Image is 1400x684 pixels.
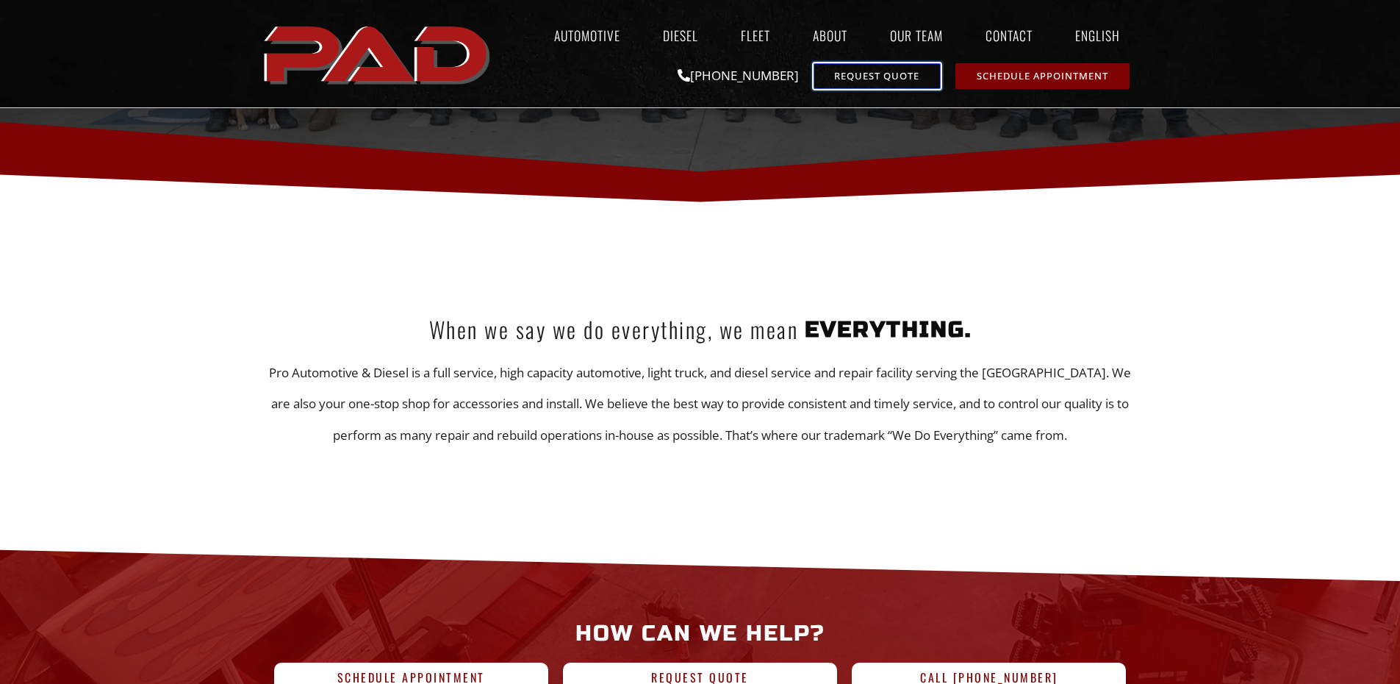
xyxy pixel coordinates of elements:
nav: Menu [498,18,1141,52]
span: Schedule Appointment [337,671,485,683]
span: Schedule Appointment [977,71,1108,81]
a: Contact [972,18,1047,52]
h2: How Can We Help? [267,611,1134,655]
a: Fleet [727,18,784,52]
a: Our Team [876,18,957,52]
img: The image shows the word "PAD" in bold, red, uppercase letters with a slight shadow effect. [259,14,498,93]
a: Automotive [540,18,634,52]
a: request a service or repair quote [814,63,941,89]
a: Diesel [649,18,712,52]
a: [PHONE_NUMBER] [678,67,799,84]
a: English [1061,18,1141,52]
span: everything. [805,316,972,343]
a: pro automotive and diesel home page [259,14,498,93]
p: Pro Automotive & Diesel is a full service, high capacity automotive, light truck, and diesel serv... [259,357,1141,452]
span: Request Quote [834,71,919,81]
a: About [799,18,861,52]
a: schedule repair or service appointment [955,63,1130,89]
span: Request Quote [651,671,749,683]
span: When we say we do everything, we mean [429,313,799,346]
span: Call [PHONE_NUMBER] [920,671,1058,683]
